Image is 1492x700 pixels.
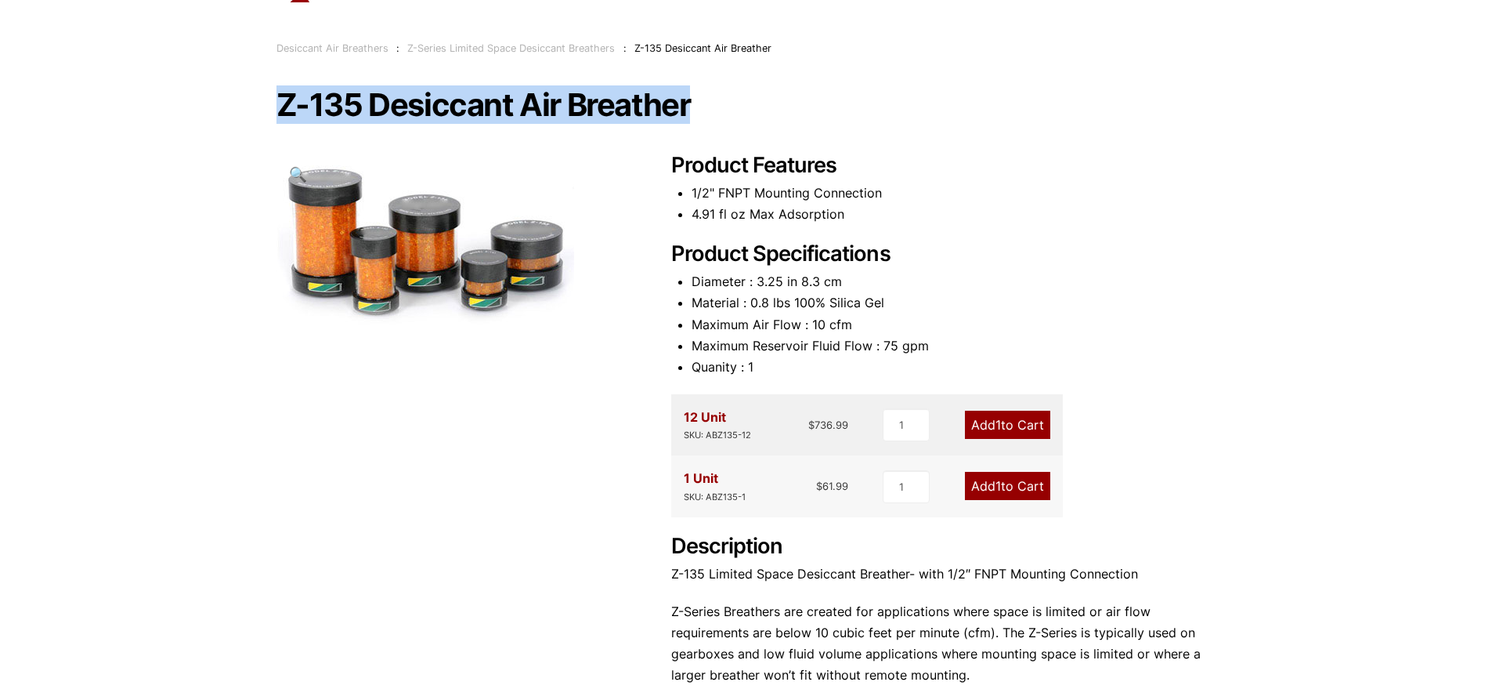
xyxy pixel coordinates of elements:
[276,42,388,54] a: Desiccant Air Breathers
[692,292,1216,314] li: Material : 0.8 lbs 100% Silica Gel
[965,411,1050,439] a: Add1to Cart
[623,42,627,54] span: :
[276,153,574,338] img: Z-135 Desiccant Air Breather
[692,183,1216,204] li: 1/2" FNPT Mounting Connection
[692,335,1216,357] li: Maximum Reservoir Fluid Flow : 75 gpm
[816,480,822,492] span: $
[671,534,1216,560] h2: Description
[995,417,1001,433] span: 1
[671,241,1216,267] h2: Product Specifications
[276,153,320,196] a: View full-screen image gallery
[684,428,751,443] div: SKU: ABZ135-12
[684,468,746,504] div: 1 Unit
[808,419,848,431] bdi: 736.99
[808,419,815,431] span: $
[692,357,1216,378] li: Quanity : 1
[692,314,1216,335] li: Maximum Air Flow : 10 cfm
[396,42,399,54] span: :
[684,490,746,505] div: SKU: ABZ135-1
[816,480,848,492] bdi: 61.99
[995,478,1001,494] span: 1
[276,89,1216,122] h1: Z-135 Desiccant Air Breather
[634,42,771,54] span: Z-135 Desiccant Air Breather
[671,564,1216,585] p: Z-135 Limited Space Desiccant Breather- with 1/2″ FNPT Mounting Connection
[692,204,1216,225] li: 4.91 fl oz Max Adsorption
[407,42,615,54] a: Z-Series Limited Space Desiccant Breathers
[684,407,751,443] div: 12 Unit
[671,601,1216,687] p: Z-Series Breathers are created for applications where space is limited or air flow requirements a...
[692,271,1216,292] li: Diameter : 3.25 in 8.3 cm
[671,153,1216,179] h2: Product Features
[289,165,307,183] span: 🔍
[965,472,1050,500] a: Add1to Cart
